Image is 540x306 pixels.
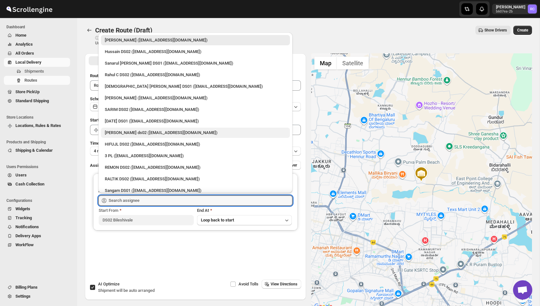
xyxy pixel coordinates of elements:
div: Hussain DS02 ([EMAIL_ADDRESS][DOMAIN_NAME]) [105,49,286,55]
li: Islam Laskar DS01 (vixib74172@ikowat.com) [98,80,292,92]
button: Create [513,26,532,35]
span: Home [15,33,26,38]
button: Delivery Apps [4,231,70,240]
button: Loop back to start [197,215,292,225]
span: Loop back to start [201,218,234,222]
span: Show Drivers [484,28,507,33]
li: Vikas Rathod (lolegiy458@nalwan.com) [98,92,292,103]
p: ⓘ Shipments can also be added from Shipments menu Unrouted tab [95,35,196,46]
button: Analytics [4,40,70,49]
li: REMON DS02 (kesame7468@btcours.com) [98,161,292,173]
div: [DEMOGRAPHIC_DATA] [PERSON_NAME] DS01 ([EMAIL_ADDRESS][DOMAIN_NAME]) [105,83,286,90]
span: Rahul Chopra [528,4,537,14]
img: ScrollEngine [5,1,53,17]
span: Users [15,173,27,177]
li: Sangam DS01 (relov34542@lassora.com) [98,184,292,196]
li: Rahul C DS02 (rahul.chopra@home-run.co) [98,68,292,80]
button: User menu [492,4,537,14]
span: Avoid Tolls [239,282,258,286]
li: HIFUJL DS02 (cepali9173@intady.com) [98,138,292,149]
button: Widgets [4,204,70,213]
li: 3 PL (hello@home-run.co) [98,149,292,161]
button: Tracking [4,213,70,222]
button: Home [4,31,70,40]
button: 4 minutes [90,147,301,156]
p: b607ea-2b [496,10,525,14]
div: End At [197,207,292,214]
div: REMON DS02 ([EMAIL_ADDRESS][DOMAIN_NAME]) [105,164,286,171]
div: [PERSON_NAME] ([EMAIL_ADDRESS][DOMAIN_NAME]) [105,37,286,43]
span: Routes [24,78,37,83]
div: HIFUJL DS02 ([EMAIL_ADDRESS][DOMAIN_NAME]) [105,141,286,148]
button: All Route Options [89,56,195,65]
span: Store Locations [6,115,73,120]
button: Show Drivers [475,26,511,35]
span: Store PickUp [15,89,40,94]
span: Widgets [15,206,30,211]
p: [PERSON_NAME] [496,4,525,10]
input: Search assignee [109,195,292,206]
span: Standard Shipping [15,98,49,103]
li: Hussain DS02 (jarav60351@abatido.com) [98,45,292,57]
text: RC [530,7,535,11]
span: All Orders [15,51,34,56]
div: Sanarul [PERSON_NAME] DS01 ([EMAIL_ADDRESS][DOMAIN_NAME]) [105,60,286,67]
span: Route Name [90,73,113,78]
div: Rahul C DS02 ([EMAIL_ADDRESS][DOMAIN_NAME]) [105,72,286,78]
span: Add More Driver [269,163,297,168]
span: Shipments [24,69,44,74]
span: Notifications [15,224,39,229]
button: All Orders [4,49,70,58]
div: SARIM DS02 ([EMAIL_ADDRESS][DOMAIN_NAME]) [105,106,286,113]
span: Create Route (Draft) [95,26,152,34]
span: Create [517,28,528,33]
span: Users Permissions [6,164,73,169]
li: Raja DS01 (gasecig398@owlny.com) [98,115,292,126]
span: Products and Shipping [6,139,73,145]
button: Shipping & Calendar [4,146,70,155]
span: Configurations [6,198,73,203]
span: Delivery Apps [15,233,41,238]
span: Analytics [15,42,33,47]
button: Show satellite imagery [337,57,369,69]
div: Sangam DS01 ([EMAIL_ADDRESS][DOMAIN_NAME]) [105,187,286,194]
button: Settings [4,292,70,301]
button: WorkFlow [4,240,70,249]
span: Tracking [15,215,32,220]
li: SARIM DS02 (xititor414@owlny.com) [98,103,292,115]
span: Time Per Stop [90,141,116,146]
li: Sanarul Haque DS01 (fefifag638@adosnan.com) [98,57,292,68]
button: Show street map [314,57,337,69]
span: Shipment will be auto arranged [98,288,155,293]
div: [PERSON_NAME] ([EMAIL_ADDRESS][DOMAIN_NAME]) [105,95,286,101]
li: RALTIK DS02 (cecih54531@btcours.com) [98,173,292,184]
span: Shipping & Calendar [15,148,53,153]
div: RALTIK DS02 ([EMAIL_ADDRESS][DOMAIN_NAME]) [105,176,286,182]
div: 3 PL ([EMAIL_ADDRESS][DOMAIN_NAME]) [105,153,286,159]
span: View Directions [271,282,297,287]
li: Rashidul ds02 (vaseno4694@minduls.com) [98,126,292,138]
div: [DATE] DS01 ([EMAIL_ADDRESS][DOMAIN_NAME]) [105,118,286,124]
button: Billing Plans [4,283,70,292]
span: Billing Plans [15,285,38,290]
span: Start From [99,208,118,213]
span: Local Delivery [15,60,41,65]
span: Start Location (Warehouse) [90,118,141,122]
span: 4 minutes [94,148,111,154]
button: Shipments [4,67,70,76]
div: [PERSON_NAME] ds02 ([EMAIL_ADDRESS][DOMAIN_NAME]) [105,130,286,136]
li: Rahul Chopra (pukhraj@home-run.co) [98,35,292,45]
span: Scheduled for [90,96,116,101]
span: Assign to [90,163,107,168]
button: Routes [85,26,94,35]
button: Notifications [4,222,70,231]
span: Locations, Rules & Rates [15,123,61,128]
div: Open chat [513,280,532,300]
div: All Route Options [85,67,306,274]
span: WorkFlow [15,242,34,247]
span: Settings [15,294,31,299]
input: Eg: Bengaluru Route [90,80,301,91]
span: AI Optimize [98,282,120,286]
span: Dashboard [6,24,73,30]
button: Users [4,171,70,180]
